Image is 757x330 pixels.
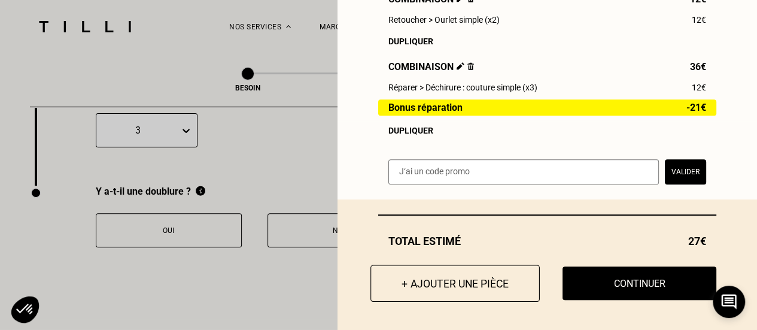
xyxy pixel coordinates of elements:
[388,126,706,135] div: Dupliquer
[690,61,706,72] span: 36€
[457,62,464,70] img: Éditer
[388,102,463,113] span: Bonus réparation
[686,102,706,113] span: -21€
[692,15,706,25] span: 12€
[563,267,716,300] button: Continuer
[388,37,706,46] div: Dupliquer
[665,159,706,184] button: Valider
[388,83,537,92] span: Réparer > Déchirure : couture simple (x3)
[692,83,706,92] span: 12€
[378,235,716,247] div: Total estimé
[388,15,500,25] span: Retoucher > Ourlet simple (x2)
[370,265,540,302] button: + Ajouter une pièce
[388,61,474,72] span: Combinaison
[688,235,706,247] span: 27€
[467,62,474,70] img: Supprimer
[388,159,659,184] input: J‘ai un code promo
